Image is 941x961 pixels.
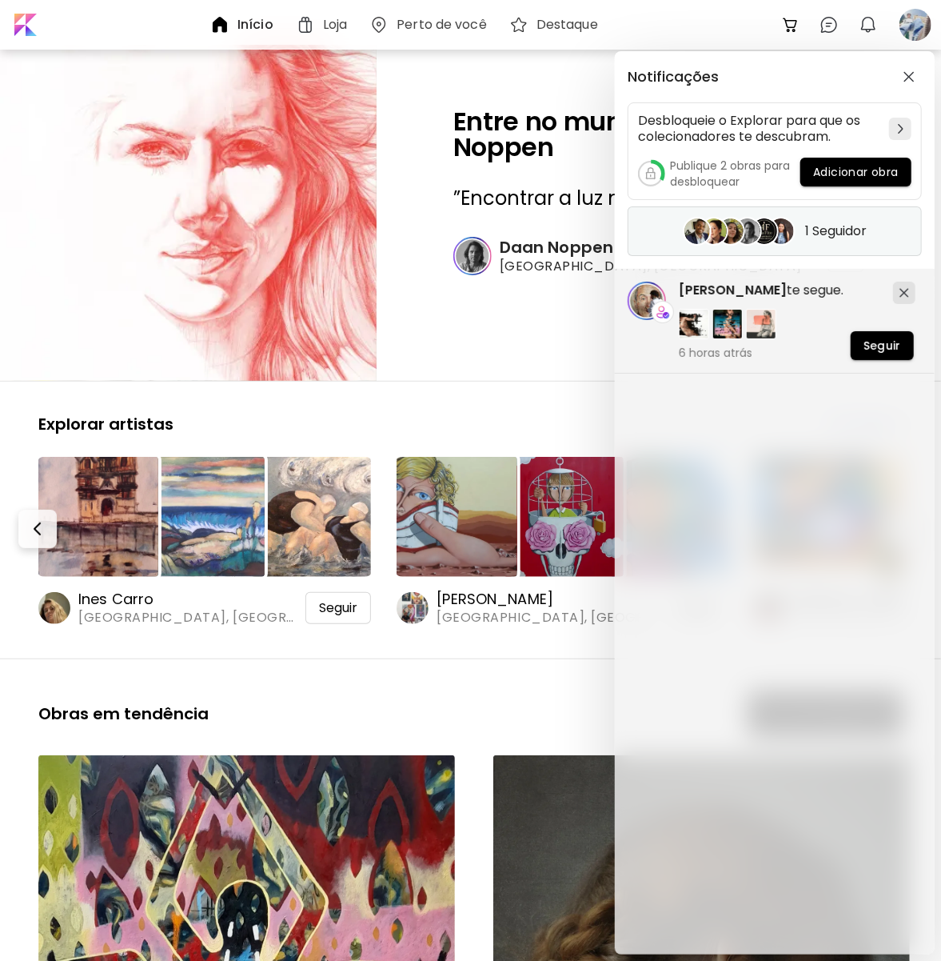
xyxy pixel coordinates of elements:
span: [PERSON_NAME] [679,281,787,299]
h5: Notificações [628,69,719,85]
h5: te segue. [679,282,880,299]
h5: Desbloqueie o Explorar para que os colecionadores te descubram. [638,113,883,145]
button: closeButton [896,64,922,90]
span: Seguir [863,338,901,354]
h5: Publique 2 obras para desbloquear [670,158,800,190]
a: Adicionar obra [800,158,911,190]
img: chevron [898,124,903,134]
button: Seguir [851,331,914,360]
span: Adicionar obra [813,164,899,181]
img: closeButton [903,71,915,82]
span: 6 horas atrás [679,346,880,360]
button: Adicionar obra [800,158,911,186]
h5: 1 Seguidor [805,223,867,239]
